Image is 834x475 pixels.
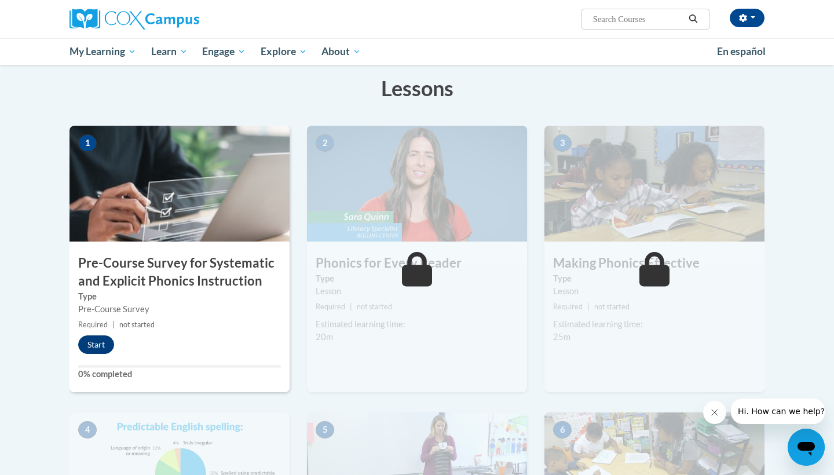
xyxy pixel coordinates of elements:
div: Lesson [553,285,756,298]
img: Cox Campus [69,9,199,30]
button: Account Settings [730,9,765,27]
span: 5 [316,421,334,439]
label: Type [553,272,756,285]
img: Course Image [69,126,290,242]
span: not started [119,320,155,329]
h3: Making Phonics Effective [544,254,765,272]
span: 4 [78,421,97,439]
div: Pre-Course Survey [78,303,281,316]
span: | [350,302,352,311]
label: Type [78,290,281,303]
span: En español [717,45,766,57]
a: Cox Campus [69,9,290,30]
img: Course Image [307,126,527,242]
label: 0% completed [78,368,281,381]
span: not started [594,302,630,311]
a: About [314,38,369,65]
span: 25m [553,332,570,342]
span: Required [78,320,108,329]
iframe: Message from company [731,399,825,424]
h3: Pre-Course Survey for Systematic and Explicit Phonics Instruction [69,254,290,290]
a: Explore [253,38,314,65]
span: Required [316,302,345,311]
div: Lesson [316,285,518,298]
a: En español [709,39,773,64]
span: Engage [202,45,246,59]
div: Estimated learning time: [553,318,756,331]
span: About [321,45,361,59]
span: 20m [316,332,333,342]
input: Search Courses [592,12,685,26]
div: Main menu [52,38,782,65]
span: Learn [151,45,188,59]
h3: Phonics for Every Reader [307,254,527,272]
div: Estimated learning time: [316,318,518,331]
iframe: Close message [703,401,726,424]
span: 3 [553,134,572,152]
span: | [587,302,590,311]
button: Start [78,335,114,354]
span: 2 [316,134,334,152]
button: Search [685,12,702,26]
span: 6 [553,421,572,439]
span: Required [553,302,583,311]
span: 1 [78,134,97,152]
a: Engage [195,38,253,65]
label: Type [316,272,518,285]
span: not started [357,302,392,311]
iframe: Button to launch messaging window [788,429,825,466]
span: Explore [261,45,307,59]
a: My Learning [62,38,144,65]
span: My Learning [69,45,136,59]
a: Learn [144,38,195,65]
span: | [112,320,115,329]
img: Course Image [544,126,765,242]
h3: Lessons [69,74,765,103]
